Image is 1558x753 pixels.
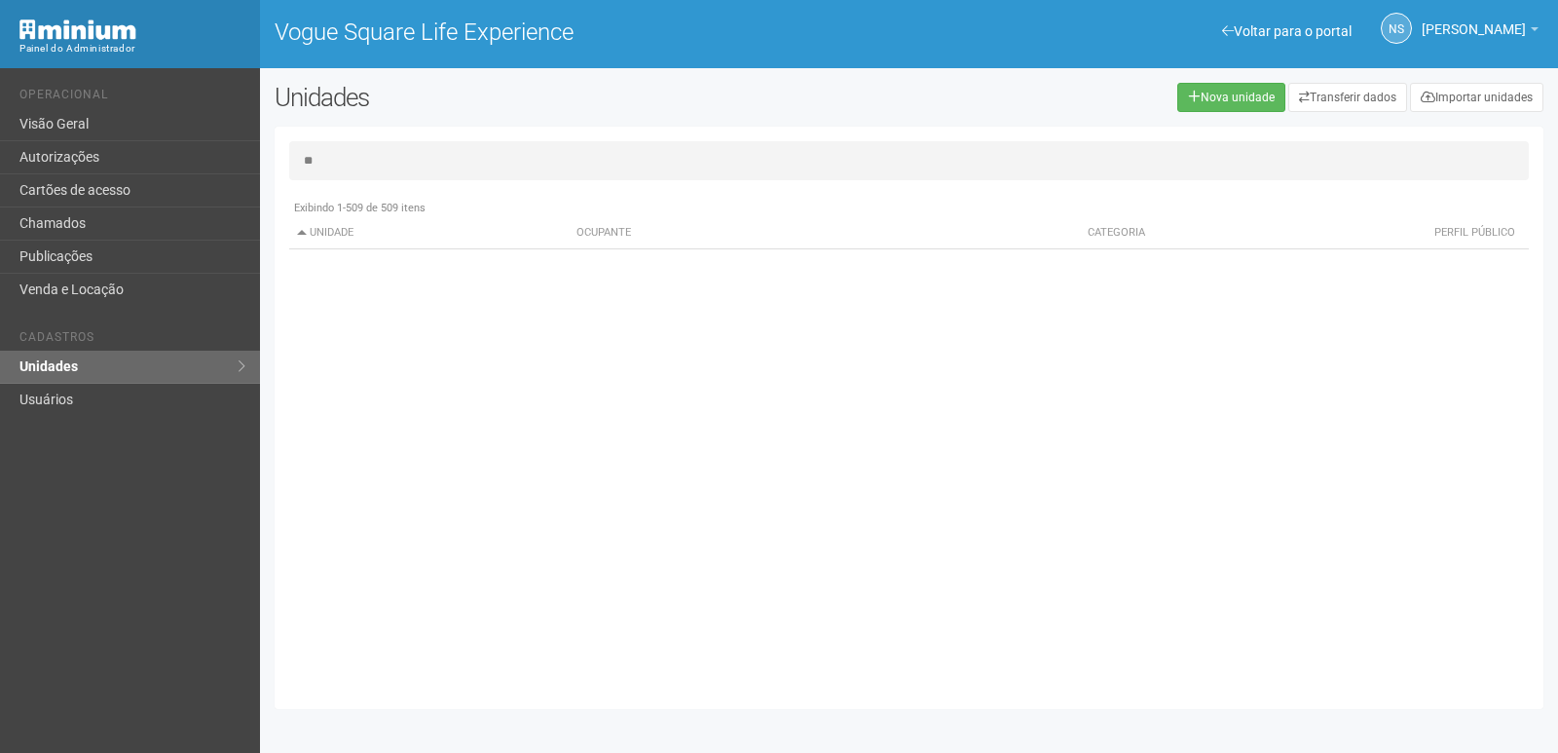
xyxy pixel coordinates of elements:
[1080,217,1421,249] th: Categoria: activate to sort column ascending
[1422,24,1539,40] a: [PERSON_NAME]
[1422,3,1526,37] span: Nicolle Silva
[1381,13,1412,44] a: NS
[19,330,245,351] li: Cadastros
[1410,83,1543,112] a: Importar unidades
[569,217,1079,249] th: Ocupante: activate to sort column ascending
[289,217,570,249] th: Unidade: activate to sort column descending
[275,19,895,45] h1: Vogue Square Life Experience
[19,19,136,40] img: Minium
[275,83,787,112] h2: Unidades
[19,40,245,57] div: Painel do Administrador
[1420,217,1529,249] th: Perfil público: activate to sort column ascending
[1222,23,1352,39] a: Voltar para o portal
[289,200,1529,217] div: Exibindo 1-509 de 509 itens
[1177,83,1285,112] a: Nova unidade
[19,88,245,108] li: Operacional
[1288,83,1407,112] a: Transferir dados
